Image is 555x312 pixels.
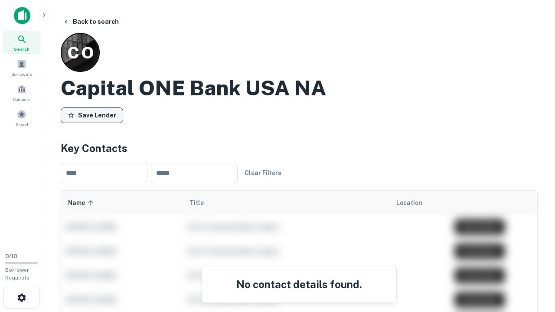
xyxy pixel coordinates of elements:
span: Contacts [13,96,30,103]
h4: No contact details found. [212,276,386,292]
p: C O [67,40,93,65]
h4: Key Contacts [61,140,538,156]
a: Borrowers [3,56,41,79]
span: Saved [16,121,28,128]
h2: Capital ONE Bank USA NA [61,75,326,101]
button: Clear Filters [241,165,285,181]
button: Save Lender [61,107,123,123]
img: capitalize-icon.png [14,7,30,24]
span: Borrower Requests [5,267,29,281]
button: Back to search [59,14,122,29]
a: Search [3,31,41,54]
iframe: Chat Widget [512,243,555,284]
span: Borrowers [11,71,32,78]
span: Search [14,45,29,52]
span: 0 / 10 [5,253,17,260]
a: Saved [3,106,41,130]
a: Contacts [3,81,41,104]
